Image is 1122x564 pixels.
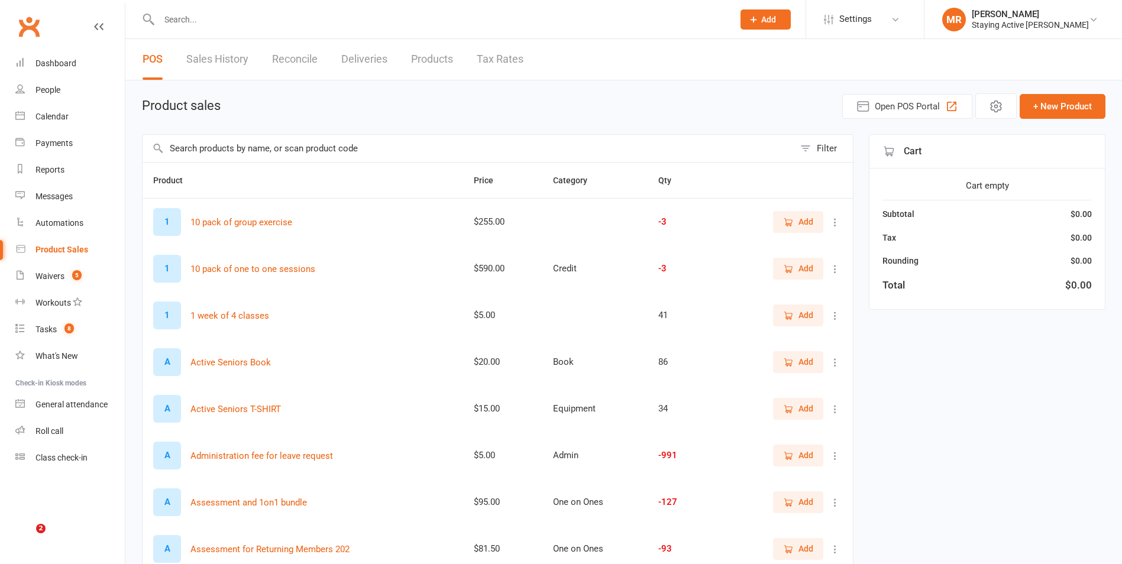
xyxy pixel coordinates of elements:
[658,310,707,320] div: 41
[153,255,181,283] div: Set product image
[15,343,125,369] a: What's New
[658,217,707,227] div: -3
[658,497,707,507] div: -127
[798,215,813,228] span: Add
[35,85,60,95] div: People
[35,192,73,201] div: Messages
[190,402,281,416] button: Active Seniors T-SHIRT
[553,450,637,461] div: Admin
[773,351,823,372] button: Add
[72,270,82,280] span: 5
[1071,254,1092,267] div: $0.00
[15,77,125,103] a: People
[839,6,872,33] span: Settings
[153,173,196,187] button: Product
[794,135,853,162] button: Filter
[35,165,64,174] div: Reports
[474,497,532,507] div: $95.00
[773,398,823,419] button: Add
[153,395,181,423] div: Set product image
[798,542,813,555] span: Add
[474,404,532,414] div: $15.00
[153,208,181,236] div: Set product image
[190,215,292,229] button: 10 pack of group exercise
[35,271,64,281] div: Waivers
[35,112,69,121] div: Calendar
[761,15,776,24] span: Add
[474,544,532,554] div: $81.50
[882,277,905,293] div: Total
[15,236,125,263] a: Product Sales
[190,262,315,276] button: 10 pack of one to one sessions
[474,310,532,320] div: $5.00
[658,357,707,367] div: 86
[15,157,125,183] a: Reports
[773,491,823,513] button: Add
[658,450,707,461] div: -991
[153,535,181,563] div: Set product image
[798,449,813,462] span: Add
[15,391,125,418] a: General attendance kiosk mode
[15,290,125,316] a: Workouts
[869,135,1105,168] div: Cart
[474,357,532,367] div: $20.00
[658,264,707,274] div: -3
[153,488,181,516] div: Set product image
[35,138,73,148] div: Payments
[64,323,74,333] span: 8
[553,404,637,414] div: Equipment
[35,351,78,361] div: What's New
[15,130,125,157] a: Payments
[1071,231,1092,244] div: $0.00
[942,8,966,31] div: MR
[773,445,823,466] button: Add
[411,39,453,80] a: Products
[798,262,813,275] span: Add
[658,404,707,414] div: 34
[773,258,823,279] button: Add
[477,39,523,80] a: Tax Rates
[773,304,823,326] button: Add
[798,355,813,368] span: Add
[882,231,896,244] div: Tax
[15,263,125,290] a: Waivers 5
[14,12,44,41] a: Clubworx
[153,442,181,469] div: Set product image
[153,348,181,376] div: Set product image
[741,9,791,30] button: Add
[798,402,813,415] span: Add
[12,524,40,552] iframe: Intercom live chat
[272,39,318,80] a: Reconcile
[35,453,88,462] div: Class check-in
[972,9,1089,20] div: [PERSON_NAME]
[186,39,248,80] a: Sales History
[882,208,914,221] div: Subtotal
[35,218,83,228] div: Automations
[1065,277,1092,293] div: $0.00
[15,316,125,343] a: Tasks 8
[553,264,637,274] div: Credit
[798,495,813,508] span: Add
[474,173,506,187] button: Price
[35,298,71,307] div: Workouts
[474,264,532,274] div: $590.00
[35,400,108,409] div: General attendance
[35,245,88,254] div: Product Sales
[35,426,63,436] div: Roll call
[553,544,637,554] div: One on Ones
[15,183,125,210] a: Messages
[143,39,163,80] a: POS
[553,176,600,185] span: Category
[474,217,532,227] div: $255.00
[798,309,813,322] span: Add
[36,524,46,533] span: 2
[658,544,707,554] div: -93
[190,449,333,463] button: Administration fee for leave request
[658,173,684,187] button: Qty
[474,176,506,185] span: Price
[553,357,637,367] div: Book
[15,445,125,471] a: Class kiosk mode
[972,20,1089,30] div: Staying Active [PERSON_NAME]
[1020,94,1105,119] button: + New Product
[553,497,637,507] div: One on Ones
